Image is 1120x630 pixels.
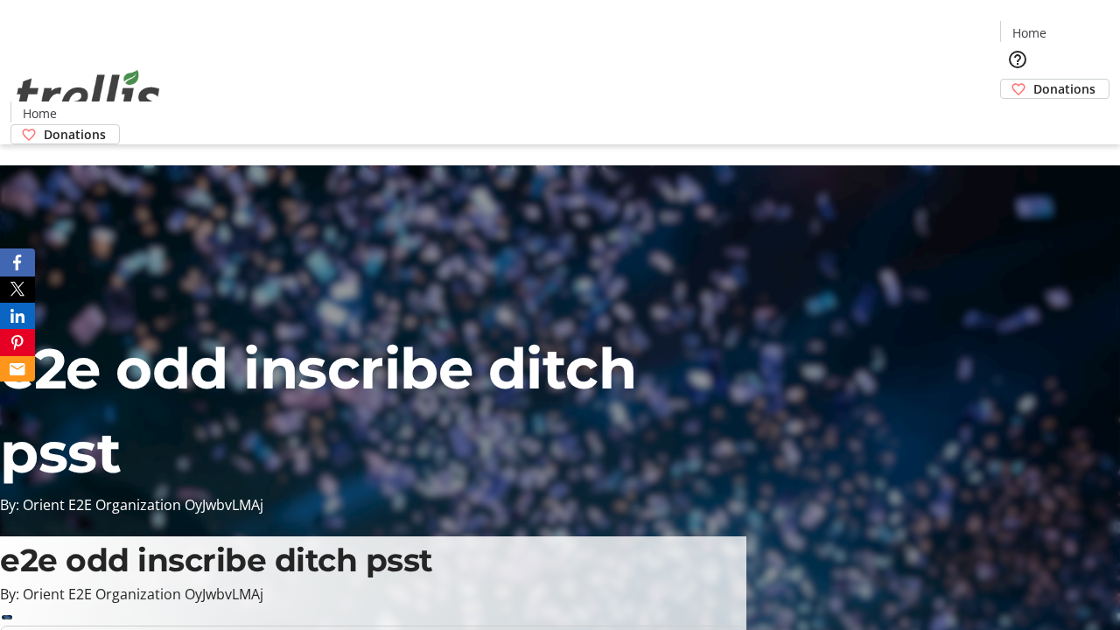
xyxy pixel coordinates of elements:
span: Donations [44,125,106,143]
button: Help [1000,42,1035,77]
span: Donations [1033,80,1095,98]
span: Home [23,104,57,122]
span: Home [1012,24,1046,42]
a: Donations [10,124,120,144]
a: Donations [1000,79,1109,99]
img: Orient E2E Organization OyJwbvLMAj's Logo [10,51,166,138]
a: Home [11,104,67,122]
a: Home [1001,24,1057,42]
button: Cart [1000,99,1035,134]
